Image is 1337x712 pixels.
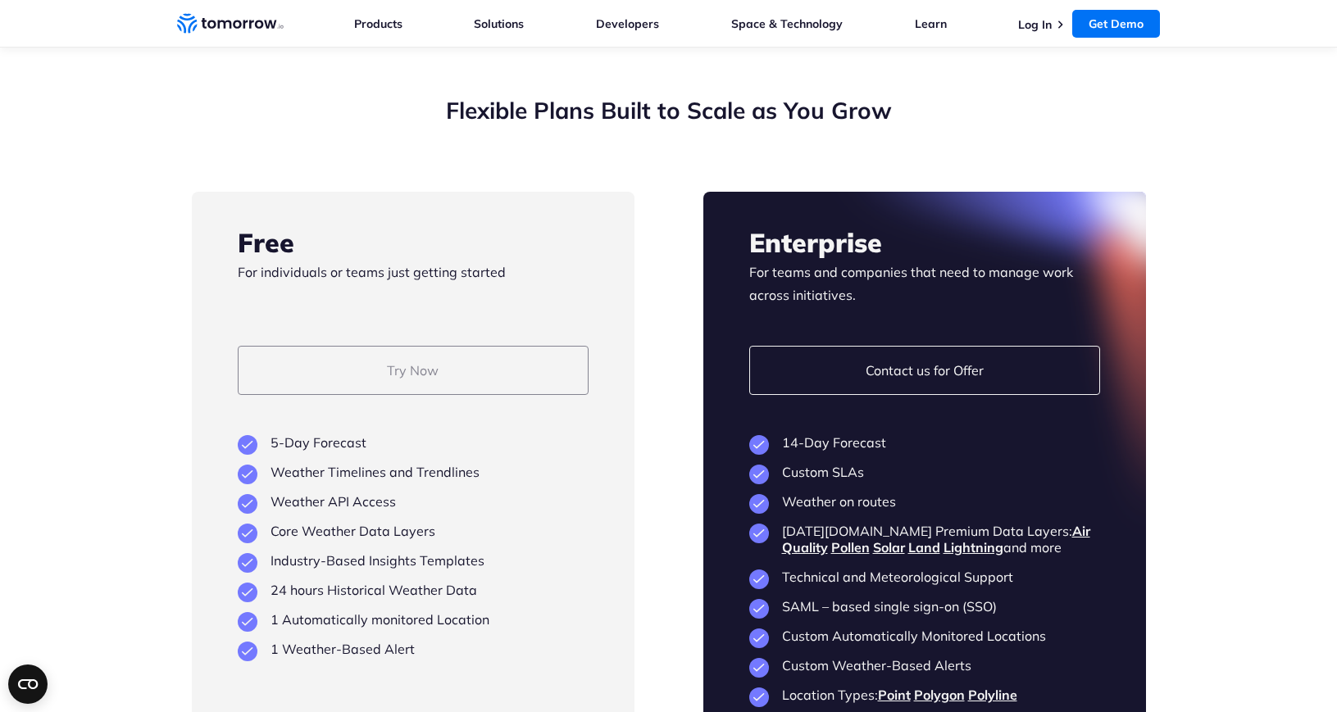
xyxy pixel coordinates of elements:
li: Custom Weather-Based Alerts [749,657,1100,673]
li: 5-Day Forecast [238,434,589,451]
h2: Flexible Plans Built to Scale as You Grow [192,95,1146,126]
a: Solutions [474,16,524,31]
a: Learn [915,16,947,31]
a: Land [908,539,940,556]
li: Location Types: [749,687,1100,703]
a: Developers [596,16,659,31]
a: Pollen [831,539,870,556]
a: Space & Technology [731,16,843,31]
a: Polygon [914,687,965,703]
a: Polyline [968,687,1017,703]
a: Try Now [238,346,589,395]
li: Weather API Access [238,493,589,510]
li: Custom Automatically Monitored Locations [749,628,1100,644]
li: 24 hours Historical Weather Data [238,582,589,598]
li: Technical and Meteorological Support [749,569,1100,585]
li: 1 Weather-Based Alert [238,641,589,657]
a: Air Quality [782,523,1090,556]
a: Home link [177,11,284,36]
a: Log In [1018,17,1052,32]
button: Open CMP widget [8,664,48,704]
a: Contact us for Offer [749,346,1100,395]
a: Get Demo [1072,10,1160,38]
li: 1 Automatically monitored Location [238,611,589,628]
li: Weather Timelines and Trendlines [238,464,589,480]
li: Industry-Based Insights Templates [238,552,589,569]
a: Solar [873,539,905,556]
li: 14-Day Forecast [749,434,1100,451]
a: Point [878,687,911,703]
li: Weather on routes [749,493,1100,510]
a: Products [354,16,402,31]
h3: Free [238,224,589,261]
li: [DATE][DOMAIN_NAME] Premium Data Layers: and more [749,523,1100,556]
li: SAML – based single sign-on (SSO) [749,598,1100,614]
ul: plan features [238,434,589,657]
p: For individuals or teams just getting started [238,261,589,306]
li: Core Weather Data Layers [238,523,589,539]
a: Lightning [944,539,1003,556]
li: Custom SLAs [749,464,1100,480]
